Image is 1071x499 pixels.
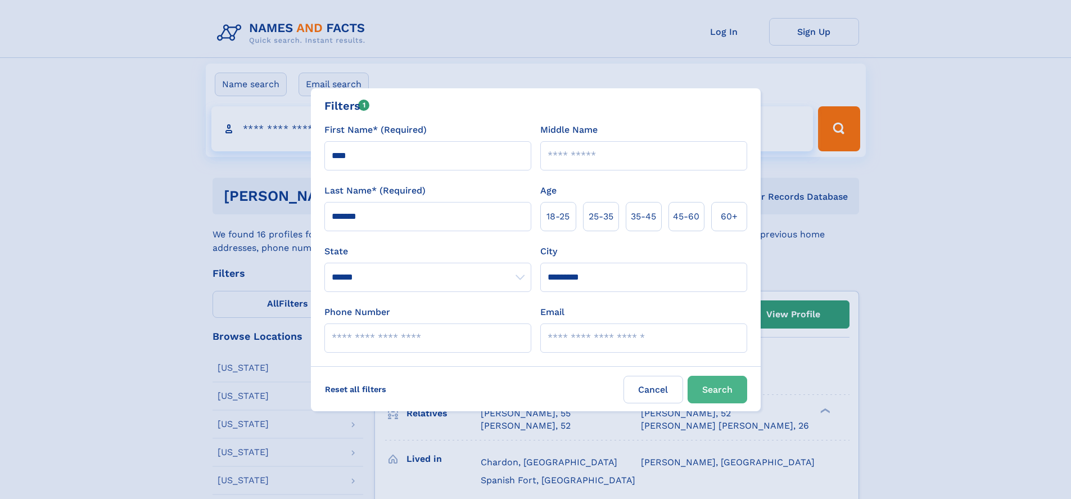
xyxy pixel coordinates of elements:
button: Search [688,376,747,403]
label: Reset all filters [318,376,394,403]
span: 18‑25 [546,210,570,223]
label: Middle Name [540,123,598,137]
span: 35‑45 [631,210,656,223]
label: Age [540,184,557,197]
label: Last Name* (Required) [324,184,426,197]
label: First Name* (Required) [324,123,427,137]
div: Filters [324,97,370,114]
span: 25‑35 [589,210,613,223]
label: State [324,245,531,258]
label: Cancel [623,376,683,403]
label: Email [540,305,564,319]
label: Phone Number [324,305,390,319]
span: 45‑60 [673,210,699,223]
label: City [540,245,557,258]
span: 60+ [721,210,738,223]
